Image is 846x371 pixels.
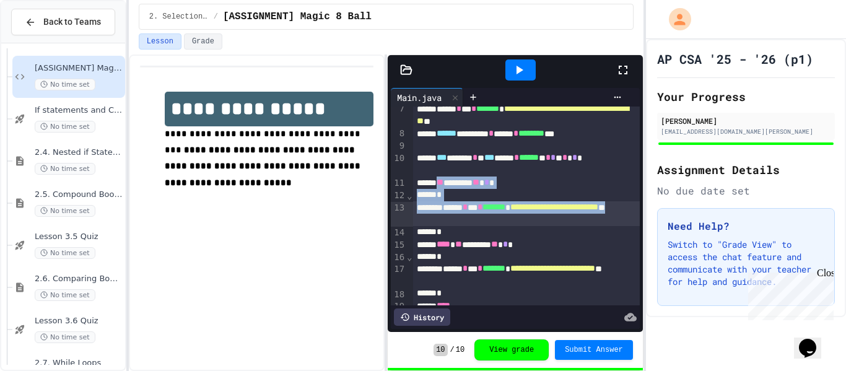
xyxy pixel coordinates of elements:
span: No time set [35,289,95,301]
div: 12 [391,190,406,202]
span: No time set [35,121,95,133]
div: History [394,308,450,326]
div: 9 [391,140,406,152]
div: 7 [391,103,406,128]
span: [ASSIGNMENT] Magic 8 Ball [35,63,123,74]
span: [ASSIGNMENT] Magic 8 Ball [223,9,372,24]
div: 16 [391,251,406,264]
iframe: chat widget [794,321,834,359]
div: 18 [391,289,406,301]
span: Back to Teams [43,15,101,28]
div: My Account [656,5,694,33]
div: 8 [391,128,406,140]
span: 10 [456,345,464,355]
p: Switch to "Grade View" to access the chat feature and communicate with your teacher for help and ... [668,238,824,288]
span: Lesson 3.6 Quiz [35,316,123,326]
div: 19 [391,300,406,313]
button: View grade [474,339,549,360]
div: [PERSON_NAME] [661,115,831,126]
h3: Need Help? [668,219,824,234]
h1: AP CSA '25 - '26 (p1) [657,50,813,68]
div: 17 [391,263,406,288]
span: 10 [434,344,447,356]
div: No due date set [657,183,835,198]
span: 2.4. Nested if Statements [35,147,123,158]
span: If statements and Control Flow - Quiz [35,105,123,116]
span: No time set [35,331,95,343]
span: 2.7. While Loops [35,358,123,369]
span: No time set [35,163,95,175]
iframe: chat widget [743,268,834,320]
span: Fold line [406,191,412,201]
button: Back to Teams [11,9,115,35]
span: / [450,345,455,355]
h2: Your Progress [657,88,835,105]
span: 2. Selection and Iteration [149,12,209,22]
span: No time set [35,79,95,90]
div: 11 [391,177,406,190]
span: No time set [35,205,95,217]
span: Fold line [406,252,412,262]
span: Submit Answer [565,345,623,355]
div: 10 [391,152,406,177]
div: Main.java [391,91,448,104]
span: 2.5. Compound Boolean Expressions [35,190,123,200]
button: Grade [184,33,222,50]
div: 14 [391,227,406,239]
h2: Assignment Details [657,161,835,178]
span: Lesson 3.5 Quiz [35,232,123,242]
div: Main.java [391,88,463,107]
span: 2.6. Comparing Boolean Expressions ([PERSON_NAME] Laws) [35,274,123,284]
span: No time set [35,247,95,259]
button: Lesson [139,33,181,50]
div: [EMAIL_ADDRESS][DOMAIN_NAME][PERSON_NAME] [661,127,831,136]
div: 13 [391,202,406,227]
button: Submit Answer [555,340,633,360]
div: Chat with us now!Close [5,5,85,79]
span: / [214,12,218,22]
div: 15 [391,239,406,251]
